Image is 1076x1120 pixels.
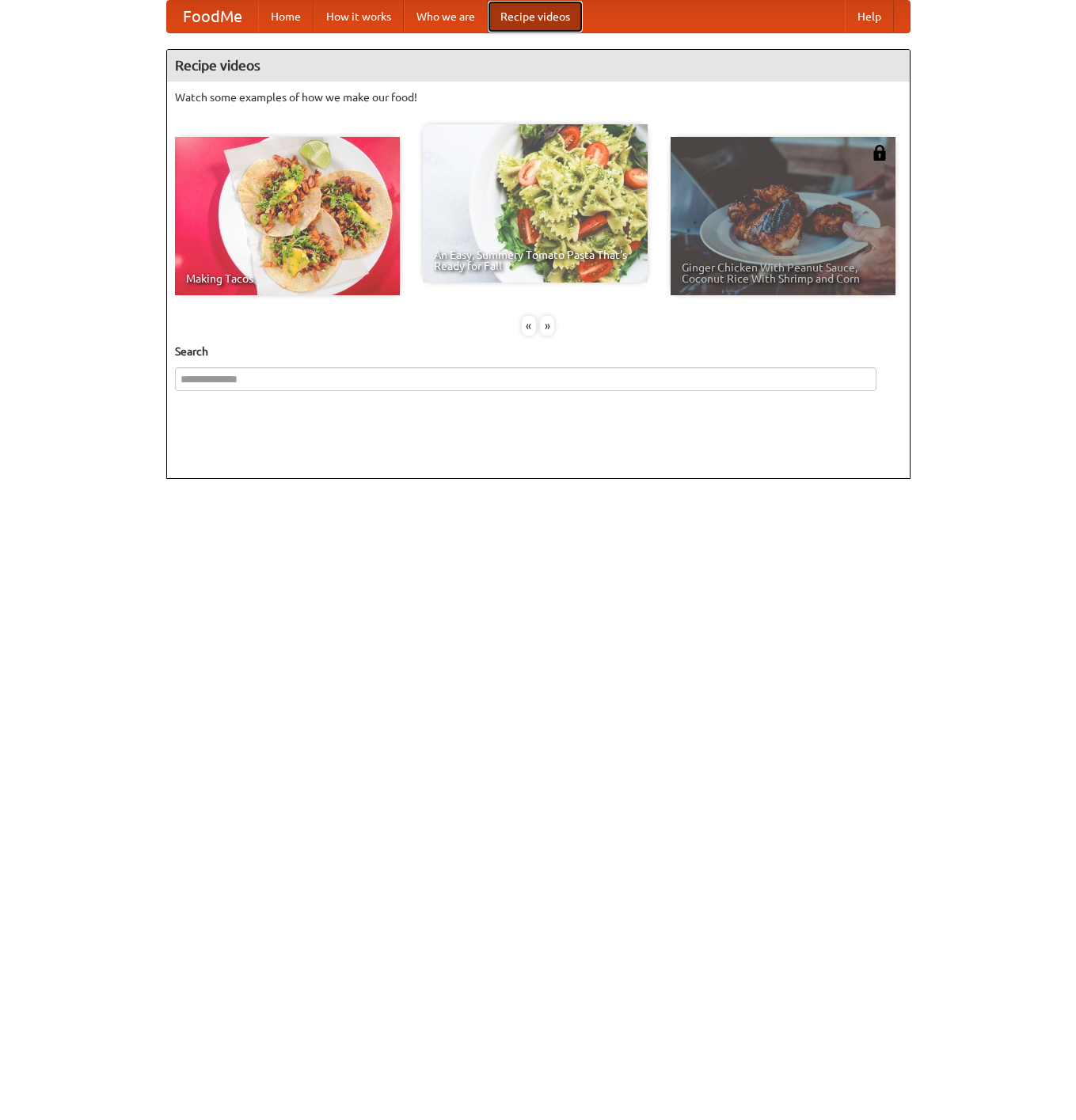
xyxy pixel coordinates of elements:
a: How it works [314,1,404,32]
span: An Easy, Summery Tomato Pasta That's Ready for Fall [434,249,637,271]
a: Making Tacos [175,137,400,295]
div: » [540,316,554,336]
a: Home [258,1,314,32]
span: Making Tacos [186,273,389,284]
p: Watch some examples of how we make our food! [175,89,902,105]
a: Who we are [404,1,488,32]
h4: Recipe videos [167,50,910,82]
div: « [522,316,536,336]
a: FoodMe [167,1,258,32]
a: Recipe videos [488,1,583,32]
a: Help [845,1,894,32]
img: 483408.png [872,145,888,161]
a: An Easy, Summery Tomato Pasta That's Ready for Fall [423,124,648,283]
h5: Search [175,344,902,359]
